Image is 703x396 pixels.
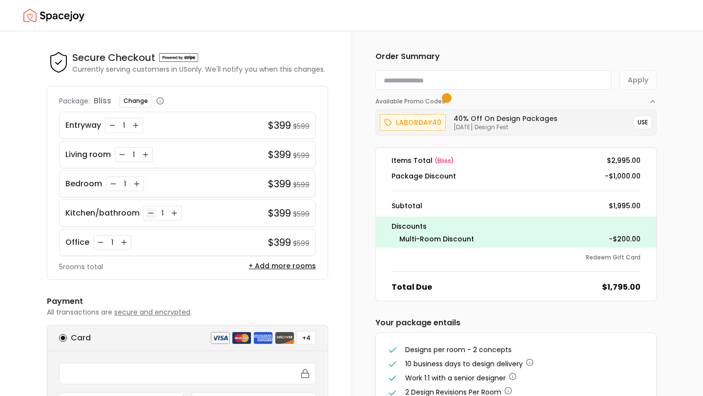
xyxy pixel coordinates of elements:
[405,345,512,355] span: Designs per room - 2 concepts
[375,51,657,62] h6: Order Summary
[146,208,156,218] button: Decrease quantity for Kitchen/bathroom
[405,359,523,369] span: 10 business days to design delivery
[132,179,142,189] button: Increase quantity for Bedroom
[607,156,641,165] dd: $2,995.00
[434,157,454,165] span: ( bliss )
[23,6,84,25] a: Spacejoy
[117,150,127,159] button: Decrease quantity for Living room
[375,317,657,329] h6: Your package entails
[65,119,101,131] p: Entryway
[96,238,105,247] button: Decrease quantity for Office
[59,262,103,272] p: 5 rooms total
[119,94,152,108] button: Change
[108,179,118,189] button: Decrease quantity for Bedroom
[72,64,325,74] p: Currently serving customers in US only. We'll notify you when this changes.
[268,148,291,161] h4: $399
[392,201,422,211] dt: Subtotal
[129,150,139,159] div: 1
[375,90,657,105] button: Available Promo Codes
[141,150,150,159] button: Increase quantity for Living room
[159,53,198,62] img: Powered by stripe
[114,307,190,317] span: secure and encrypted
[107,238,117,247] div: 1
[605,171,641,181] dd: -$1,000.00
[248,261,316,271] button: + Add more rooms
[293,209,310,219] small: $599
[131,120,141,130] button: Increase quantity for Entryway
[586,254,641,261] button: Redeem Gift Card
[609,201,641,211] dd: $1,995.00
[72,51,155,64] h4: Secure Checkout
[602,281,641,293] dd: $1,795.00
[158,208,167,218] div: 1
[268,177,291,191] h4: $399
[293,151,310,160] small: $599
[375,105,657,136] div: Available Promo Codes
[47,307,328,317] p: All transactions are .
[65,178,102,190] p: Bedroom
[119,238,129,247] button: Increase quantity for Office
[23,6,84,25] img: Spacejoy Logo
[609,234,641,244] dd: -$200.00
[392,156,454,165] dt: Items Total
[65,237,89,248] p: Office
[71,332,91,344] h6: Card
[169,208,179,218] button: Increase quantity for Kitchen/bathroom
[268,119,291,132] h4: $399
[47,296,328,307] h6: Payment
[633,116,652,129] button: USE
[65,149,111,160] p: Living room
[396,117,441,128] p: laborday40
[107,120,117,130] button: Decrease quantity for Entryway
[392,281,432,293] dt: Total Due
[94,95,111,107] p: bliss
[65,369,310,378] iframe: Secure card number input frame
[296,331,316,345] button: +4
[65,207,140,219] p: Kitchen/bathroom
[275,332,294,344] img: discover
[120,179,130,189] div: 1
[392,220,641,232] p: Discounts
[399,234,474,244] dt: Multi-Room Discount
[454,123,558,131] p: [DATE] Design Fest
[119,120,129,130] div: 1
[253,332,273,344] img: american express
[268,206,291,220] h4: $399
[232,332,251,344] img: mastercard
[293,121,310,131] small: $599
[392,171,456,181] dt: Package Discount
[210,332,230,344] img: visa
[293,180,310,190] small: $599
[454,114,558,123] h6: 40% Off on Design Packages
[59,96,90,106] p: Package:
[268,236,291,249] h4: $399
[405,373,506,383] span: Work 1:1 with a senior designer
[293,238,310,248] small: $599
[375,98,448,105] span: Available Promo Codes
